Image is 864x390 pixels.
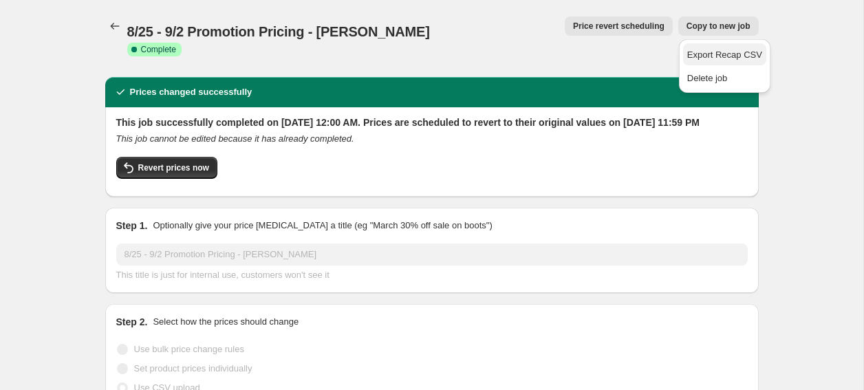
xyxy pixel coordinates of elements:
[134,363,252,373] span: Set product prices individually
[687,50,762,60] span: Export Recap CSV
[138,162,209,173] span: Revert prices now
[573,21,665,32] span: Price revert scheduling
[678,17,759,36] button: Copy to new job
[687,21,750,32] span: Copy to new job
[116,157,217,179] button: Revert prices now
[116,270,330,280] span: This title is just for internal use, customers won't see it
[565,17,673,36] button: Price revert scheduling
[116,315,148,329] h2: Step 2.
[105,17,125,36] button: Price change jobs
[153,219,492,232] p: Optionally give your price [MEDICAL_DATA] a title (eg "March 30% off sale on boots")
[116,116,748,129] h2: This job successfully completed on [DATE] 12:00 AM. Prices are scheduled to revert to their origi...
[127,24,430,39] span: 8/25 - 9/2 Promotion Pricing - [PERSON_NAME]
[687,73,728,83] span: Delete job
[116,133,354,144] i: This job cannot be edited because it has already completed.
[683,67,766,89] button: Delete job
[141,44,176,55] span: Complete
[116,219,148,232] h2: Step 1.
[683,43,766,65] button: Export Recap CSV
[130,85,252,99] h2: Prices changed successfully
[134,344,244,354] span: Use bulk price change rules
[153,315,299,329] p: Select how the prices should change
[116,243,748,266] input: 30% off holiday sale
